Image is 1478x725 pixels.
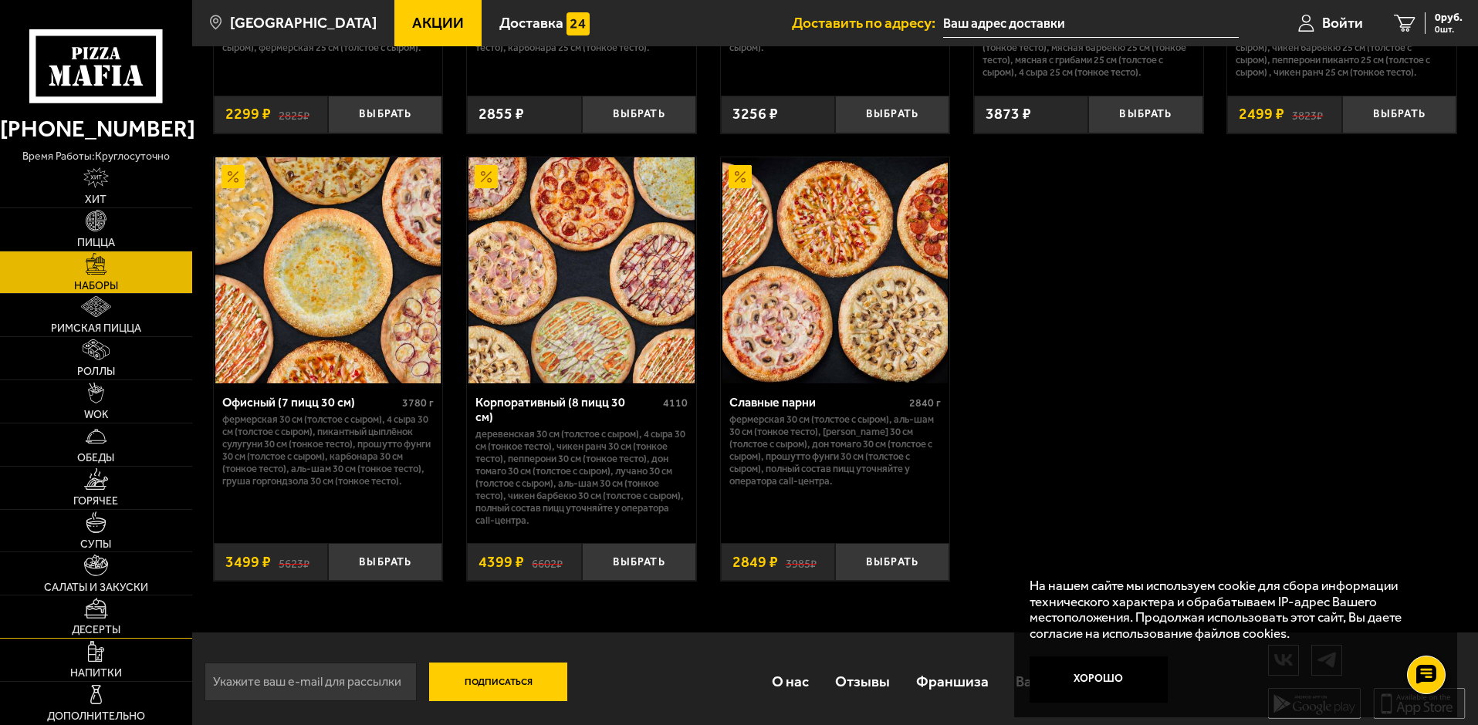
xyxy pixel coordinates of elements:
img: Акционный [475,165,498,188]
span: 3499 ₽ [225,555,271,570]
s: 3823 ₽ [1292,106,1323,122]
img: Славные парни [722,157,948,383]
div: Славные парни [729,395,906,410]
span: [GEOGRAPHIC_DATA] [230,15,377,30]
input: Укажите ваш e-mail для рассылки [205,663,417,701]
span: 2499 ₽ [1239,106,1284,122]
input: Ваш адрес доставки [943,9,1239,38]
span: 0 руб. [1435,12,1463,23]
s: 6602 ₽ [532,555,563,570]
a: Отзывы [822,656,903,706]
span: Доставка [499,15,563,30]
span: Хит [85,194,107,205]
span: 0 шт. [1435,25,1463,34]
p: Фермерская 30 см (толстое с сыром), 4 сыра 30 см (толстое с сыром), Пикантный цыплёнок сулугуни 3... [222,413,435,487]
span: Горячее [73,496,118,507]
img: Корпоративный (8 пицц 30 см) [468,157,694,383]
span: 2840 г [909,396,941,410]
s: 3985 ₽ [786,555,817,570]
span: Пицца [77,238,115,248]
button: Выбрать [328,96,442,133]
span: Наборы [74,281,118,292]
p: На нашем сайте мы используем cookie для сбора информации технического характера и обрабатываем IP... [1030,578,1433,642]
img: 15daf4d41897b9f0e9f617042186c801.svg [567,12,590,35]
span: 3780 г [402,396,434,410]
s: 5623 ₽ [279,555,309,570]
span: Напитки [70,668,122,679]
span: 4399 ₽ [479,555,524,570]
div: Корпоративный (8 пицц 30 см) [475,395,659,424]
button: Выбрать [835,96,949,133]
span: Войти [1322,15,1363,30]
span: Акции [412,15,464,30]
button: Подписаться [429,663,568,701]
span: Десерты [72,625,120,636]
a: АкционныйСлавные парни [721,157,950,383]
img: Офисный (7 пицц 30 см) [215,157,441,383]
button: Выбрать [1342,96,1456,133]
a: Вакансии [1003,656,1093,706]
img: Акционный [729,165,752,188]
span: Супы [80,539,111,550]
span: 4110 [663,396,688,410]
span: Доставить по адресу: [792,15,943,30]
button: Выбрать [1088,96,1202,133]
img: Акционный [222,165,245,188]
span: WOK [84,410,108,420]
span: Салаты и закуски [44,582,148,593]
button: Выбрать [835,543,949,581]
a: АкционныйОфисный (7 пицц 30 см) [214,157,443,383]
button: Выбрать [582,96,696,133]
span: 3873 ₽ [986,106,1031,122]
span: 2299 ₽ [225,106,271,122]
div: Офисный (7 пицц 30 см) [222,395,399,410]
button: Хорошо [1030,656,1169,703]
span: Роллы [77,366,115,377]
p: Фермерская 30 см (толстое с сыром), Аль-Шам 30 см (тонкое тесто), [PERSON_NAME] 30 см (толстое с ... [729,413,942,487]
span: 2855 ₽ [479,106,524,122]
span: 3256 ₽ [732,106,778,122]
button: Выбрать [328,543,442,581]
span: Дополнительно [47,711,145,722]
a: О нас [758,656,821,706]
button: Выбрать [582,543,696,581]
span: Римская пицца [51,323,141,334]
p: Деревенская 30 см (толстое с сыром), 4 сыра 30 см (тонкое тесто), Чикен Ранч 30 см (тонкое тесто)... [475,428,688,527]
a: Франшиза [903,656,1002,706]
span: 2849 ₽ [732,555,778,570]
span: Обеды [77,453,114,464]
a: АкционныйКорпоративный (8 пицц 30 см) [467,157,696,383]
s: 2825 ₽ [279,106,309,122]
